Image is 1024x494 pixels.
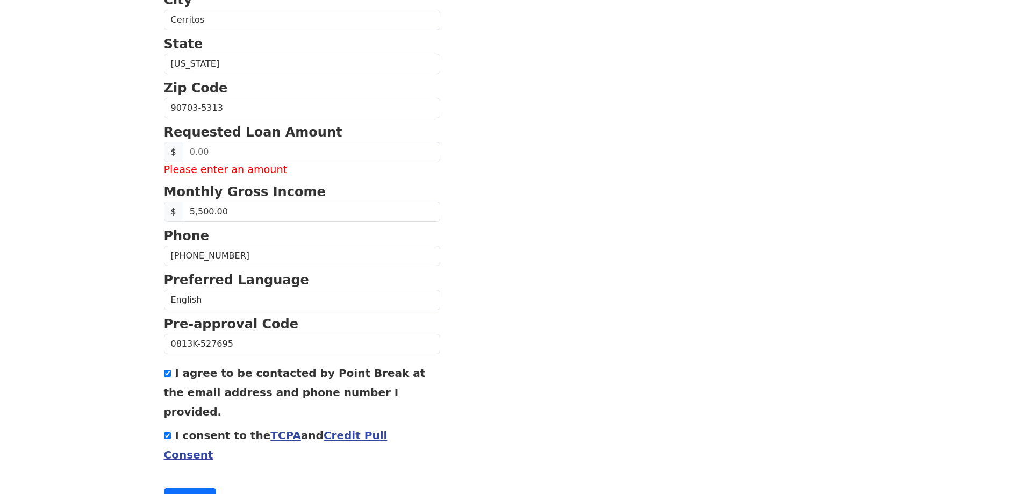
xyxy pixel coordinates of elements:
span: $ [164,142,183,162]
label: I consent to the and [164,429,388,461]
input: Monthly Gross Income [183,202,440,222]
a: TCPA [270,429,301,442]
span: $ [164,202,183,222]
input: City [164,10,440,30]
label: Please enter an amount [164,162,440,178]
strong: Preferred Language [164,273,309,288]
label: I agree to be contacted by Point Break at the email address and phone number I provided. [164,367,426,418]
input: Phone [164,246,440,266]
input: Zip Code [164,98,440,118]
input: Pre-approval Code [164,334,440,354]
strong: Zip Code [164,81,228,96]
a: Credit Pull Consent [164,429,388,461]
strong: Phone [164,228,210,244]
input: 0.00 [183,142,440,162]
p: Monthly Gross Income [164,182,440,202]
strong: State [164,37,203,52]
strong: Requested Loan Amount [164,125,342,140]
strong: Pre-approval Code [164,317,299,332]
